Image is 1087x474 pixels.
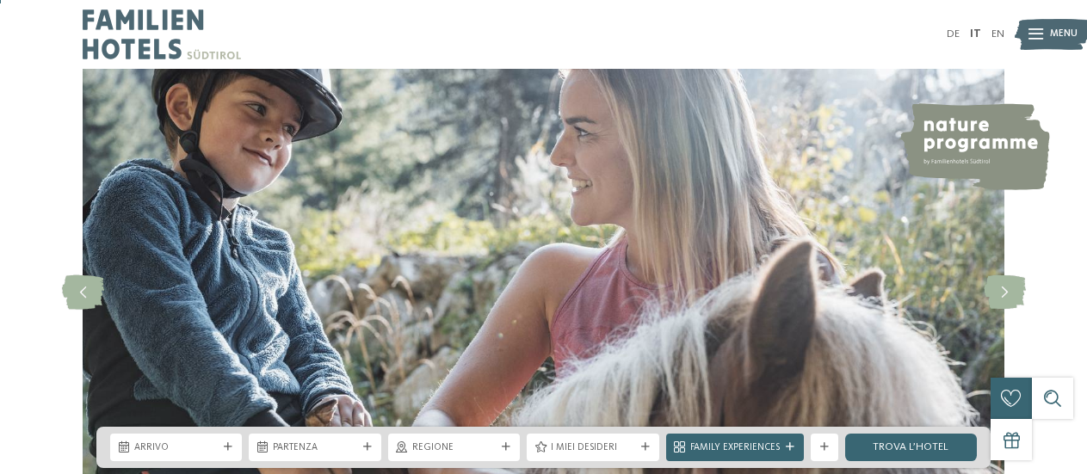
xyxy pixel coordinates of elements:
[899,103,1050,190] img: nature programme by Familienhotels Südtirol
[845,434,977,461] a: trova l’hotel
[551,441,634,455] span: I miei desideri
[947,28,960,40] a: DE
[970,28,981,40] a: IT
[690,441,780,455] span: Family Experiences
[273,441,356,455] span: Partenza
[412,441,496,455] span: Regione
[134,441,218,455] span: Arrivo
[1050,28,1078,41] span: Menu
[991,28,1004,40] a: EN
